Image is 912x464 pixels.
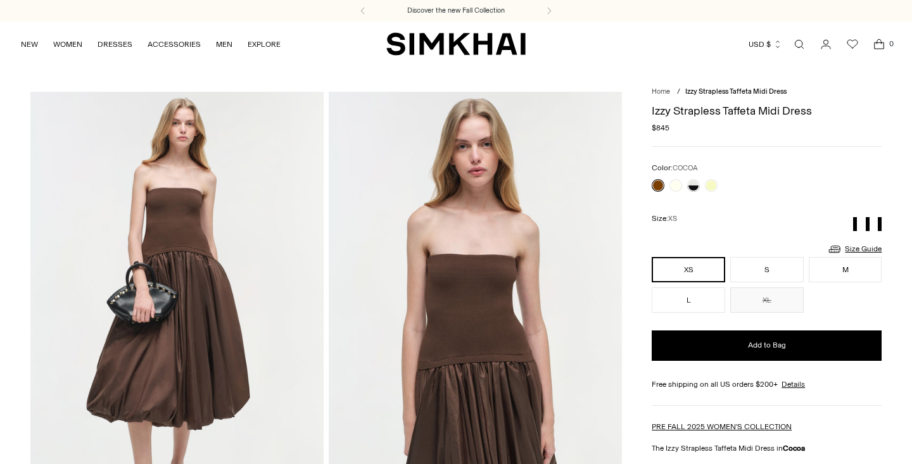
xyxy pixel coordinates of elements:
a: Open cart modal [866,32,892,57]
a: SIMKHAI [386,32,526,56]
a: Details [782,379,805,390]
h1: Izzy Strapless Taffeta Midi Dress [652,105,882,116]
button: XL [730,287,804,313]
a: Discover the new Fall Collection [407,6,505,16]
button: S [730,257,804,282]
button: XS [652,257,725,282]
a: Open search modal [787,32,812,57]
a: Wishlist [840,32,865,57]
div: / [677,87,680,97]
nav: breadcrumbs [652,87,882,97]
a: DRESSES [98,30,132,58]
a: Go to the account page [813,32,839,57]
span: XS [668,215,677,223]
label: Color: [652,162,698,174]
a: ACCESSORIES [148,30,201,58]
a: EXPLORE [248,30,281,58]
span: Izzy Strapless Taffeta Midi Dress [685,87,787,96]
p: The Izzy Strapless Taffeta Midi Dress in [652,442,882,454]
button: M [809,257,882,282]
button: L [652,287,725,313]
span: $845 [652,122,669,134]
a: Home [652,87,670,96]
button: Add to Bag [652,330,882,361]
a: PRE FALL 2025 WOMEN'S COLLECTION [652,422,792,431]
label: Size: [652,213,677,225]
span: 0 [885,38,897,49]
a: Size Guide [827,241,882,257]
button: USD $ [749,30,782,58]
div: Free shipping on all US orders $200+ [652,379,882,390]
span: COCOA [673,164,698,172]
a: MEN [216,30,232,58]
a: WOMEN [53,30,82,58]
a: NEW [21,30,38,58]
strong: Cocoa [783,444,805,453]
span: Add to Bag [748,340,786,351]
